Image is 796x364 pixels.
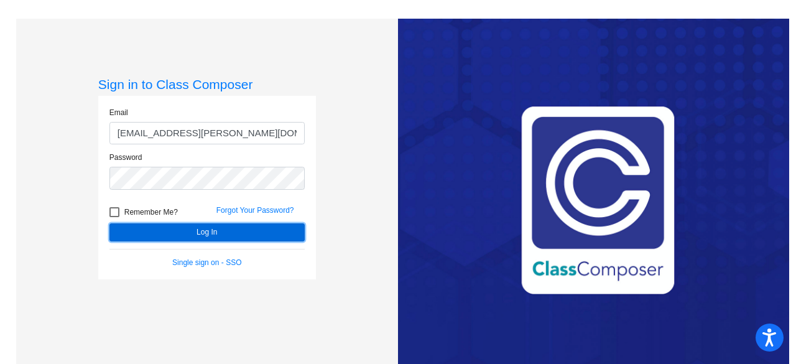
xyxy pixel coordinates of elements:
button: Log In [109,223,305,241]
label: Email [109,107,128,118]
h3: Sign in to Class Composer [98,77,316,92]
a: Forgot Your Password? [216,206,294,215]
span: Remember Me? [124,205,178,220]
a: Single sign on - SSO [172,258,241,267]
label: Password [109,152,142,163]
